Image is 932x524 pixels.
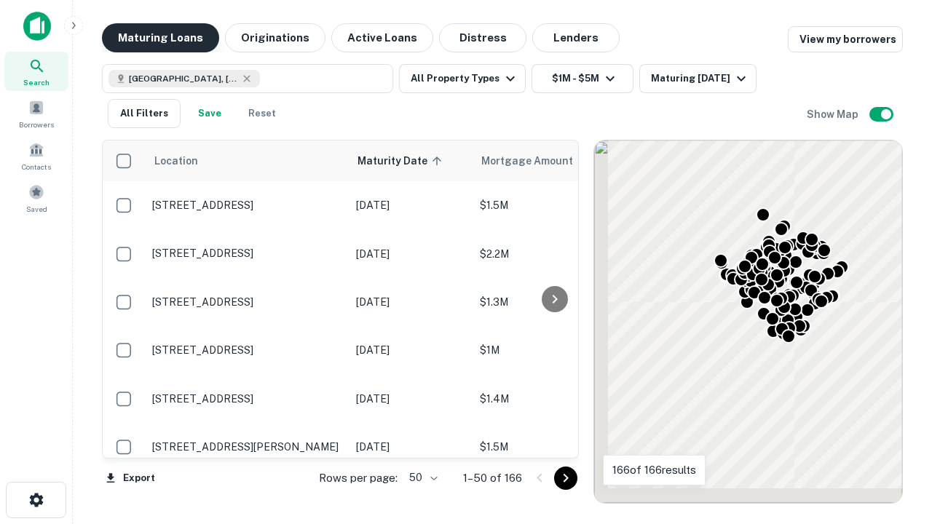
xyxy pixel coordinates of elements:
button: Go to next page [554,467,577,490]
p: Rows per page: [319,469,398,487]
div: 0 0 [594,140,902,503]
button: Originations [225,23,325,52]
p: [DATE] [356,246,465,262]
button: $1M - $5M [532,64,633,93]
p: $1.4M [480,391,625,407]
span: Location [154,152,198,170]
h6: Show Map [807,106,861,122]
p: [DATE] [356,391,465,407]
button: [GEOGRAPHIC_DATA], [GEOGRAPHIC_DATA], [GEOGRAPHIC_DATA] [102,64,393,93]
p: 1–50 of 166 [463,469,522,487]
a: Search [4,52,68,91]
p: [STREET_ADDRESS] [152,392,341,405]
span: Mortgage Amount [481,152,592,170]
p: 166 of 166 results [612,461,696,479]
button: All Filters [108,99,181,128]
p: [DATE] [356,439,465,455]
button: Active Loans [331,23,433,52]
button: Save your search to get updates of matches that match your search criteria. [186,99,233,128]
p: $1.5M [480,197,625,213]
p: [STREET_ADDRESS][PERSON_NAME] [152,440,341,453]
span: Contacts [22,161,51,172]
span: Search [23,76,50,88]
button: Lenders [532,23,620,52]
button: Maturing Loans [102,23,219,52]
p: [DATE] [356,294,465,310]
p: $1.3M [480,294,625,310]
p: [DATE] [356,342,465,358]
span: Saved [26,203,47,215]
button: Export [102,467,159,489]
a: Contacts [4,136,68,175]
p: $1M [480,342,625,358]
th: Mortgage Amount [473,140,633,181]
img: capitalize-icon.png [23,12,51,41]
div: Maturing [DATE] [651,70,750,87]
span: Borrowers [19,119,54,130]
button: Maturing [DATE] [639,64,757,93]
p: [STREET_ADDRESS] [152,199,341,212]
button: Reset [239,99,285,128]
iframe: Chat Widget [859,408,932,477]
p: [STREET_ADDRESS] [152,295,341,309]
p: [STREET_ADDRESS] [152,344,341,357]
th: Location [145,140,349,181]
button: Distress [439,23,526,52]
th: Maturity Date [349,140,473,181]
a: Borrowers [4,94,68,133]
p: $2.2M [480,246,625,262]
p: $1.5M [480,439,625,455]
button: All Property Types [399,64,526,93]
span: [GEOGRAPHIC_DATA], [GEOGRAPHIC_DATA], [GEOGRAPHIC_DATA] [129,72,238,85]
p: [DATE] [356,197,465,213]
p: [STREET_ADDRESS] [152,247,341,260]
a: Saved [4,178,68,218]
a: View my borrowers [788,26,903,52]
div: 50 [403,467,440,488]
span: Maturity Date [358,152,446,170]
